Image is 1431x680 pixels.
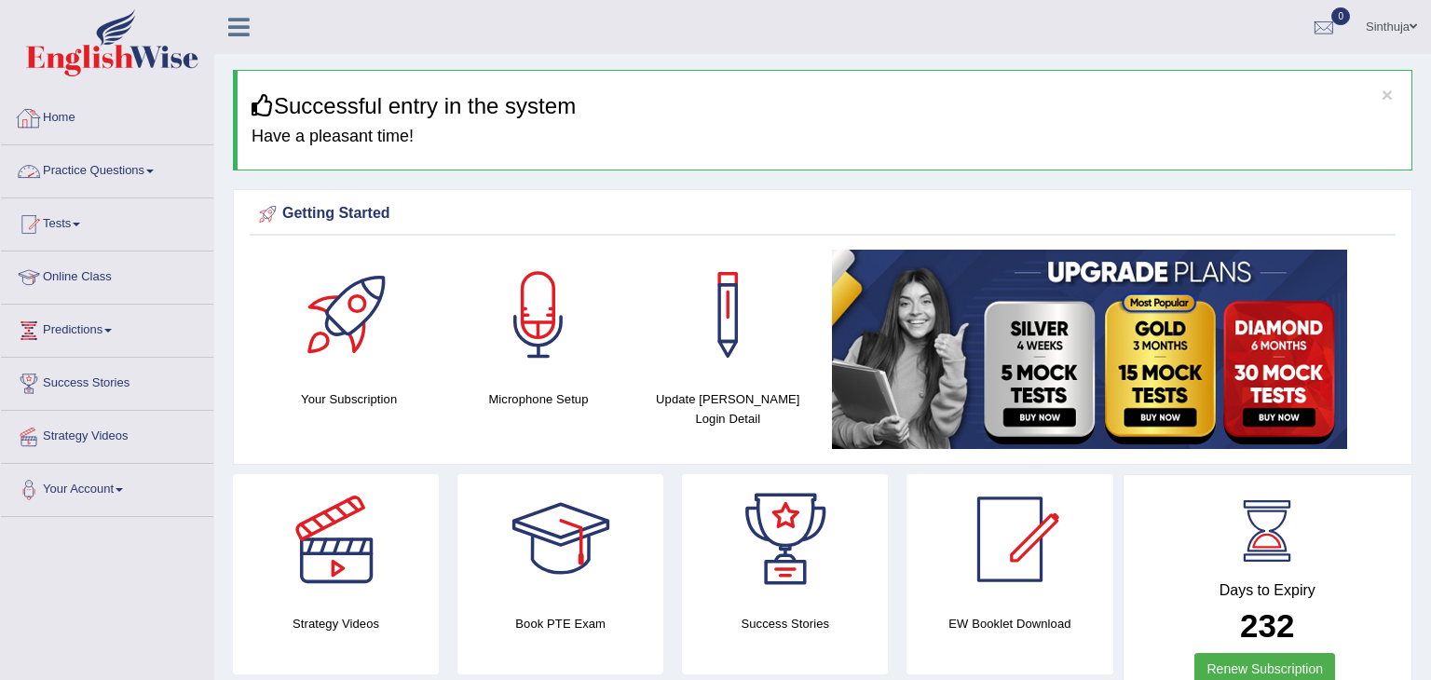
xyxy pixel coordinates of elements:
[252,128,1397,146] h4: Have a pleasant time!
[254,200,1391,228] div: Getting Started
[906,614,1112,633] h4: EW Booklet Download
[1,145,213,192] a: Practice Questions
[682,614,888,633] h4: Success Stories
[1,198,213,245] a: Tests
[1,411,213,457] a: Strategy Videos
[1,92,213,139] a: Home
[453,389,623,409] h4: Microphone Setup
[1144,582,1392,599] h4: Days to Expiry
[1,358,213,404] a: Success Stories
[1,305,213,351] a: Predictions
[1240,607,1294,644] b: 232
[1331,7,1350,25] span: 0
[252,94,1397,118] h3: Successful entry in the system
[264,389,434,409] h4: Your Subscription
[457,614,663,633] h4: Book PTE Exam
[1382,85,1393,104] button: ×
[1,464,213,510] a: Your Account
[1,252,213,298] a: Online Class
[643,389,813,428] h4: Update [PERSON_NAME] Login Detail
[233,614,439,633] h4: Strategy Videos
[832,250,1347,449] img: small5.jpg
